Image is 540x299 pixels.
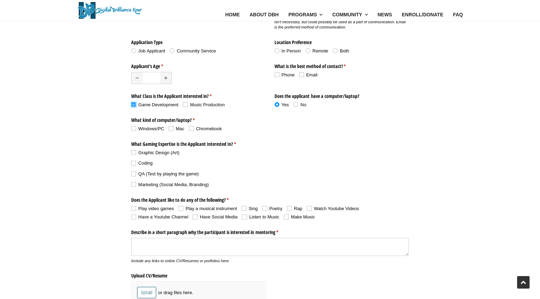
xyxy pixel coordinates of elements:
span: Phone [281,72,295,77]
span: Both [340,48,349,53]
span: Upload [141,289,153,296]
span: Watch Youtube Videos [314,206,359,211]
span: Mac [176,126,185,131]
img: Digital Brilliance Hour [77,2,142,19]
span: Sing [248,206,258,211]
label: Upload CV/​Resume [131,270,266,279]
legend: What Class is the Applicant interested in? [131,90,266,99]
span: Game Development [138,102,179,107]
span: Coding [138,160,153,166]
legend: Does the Applicant like to do any of the following? [131,194,409,204]
div: checkbox-group [131,102,225,110]
span: Make Music [291,214,315,219]
span: Rap [294,206,302,211]
span: Job Applicant [138,48,165,53]
span: Graphic Design (Art) [138,150,179,155]
label: Applicant's Age [131,61,266,70]
span: Remote [312,48,328,53]
span: Increase [160,72,172,84]
span: Community Service [177,48,216,53]
span: Music Production [190,102,225,107]
span: Windows/​PC [138,126,164,131]
label: Describe in a short paragraph why the participant is interested in mentoring [131,227,409,236]
legend: Application Type [131,36,266,45]
span: Listen to Music [249,214,279,219]
legend: What kind of computer/​laptop? [131,114,266,123]
span: Play video games [138,206,174,211]
iframe: Chat Widget [415,218,540,299]
span: Decrease [132,72,143,84]
legend: Location Preference [275,36,409,45]
button: Upload [137,287,156,298]
span: Yes [281,102,289,107]
legend: Does the applicant have a computer/​laptop? [275,90,409,99]
span: Chromebook [196,126,222,131]
legend: What is the best method of contact? [275,61,409,70]
span: Poetry [269,206,282,211]
div: checkbox-group [131,206,409,223]
span: Email [306,72,318,77]
span: Have Social Media [200,214,237,219]
span: or drag files here. [158,290,193,296]
span: Have a Youtube Channel [138,214,188,219]
span: Play a musical instrument [186,206,237,211]
span: QA (Test by playing the game) [138,171,199,176]
span: In Person [281,48,301,53]
legend: What Gaming Expertise is the Applicant Interested In? [131,139,409,148]
span: Marketing (Social Media, Branding) [138,182,209,187]
div: checkbox-group [275,72,318,80]
em: Include any links to online CV/Resumes or portfolios here. [131,259,230,263]
span: No [301,102,306,107]
div: checkbox-group [131,126,222,134]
